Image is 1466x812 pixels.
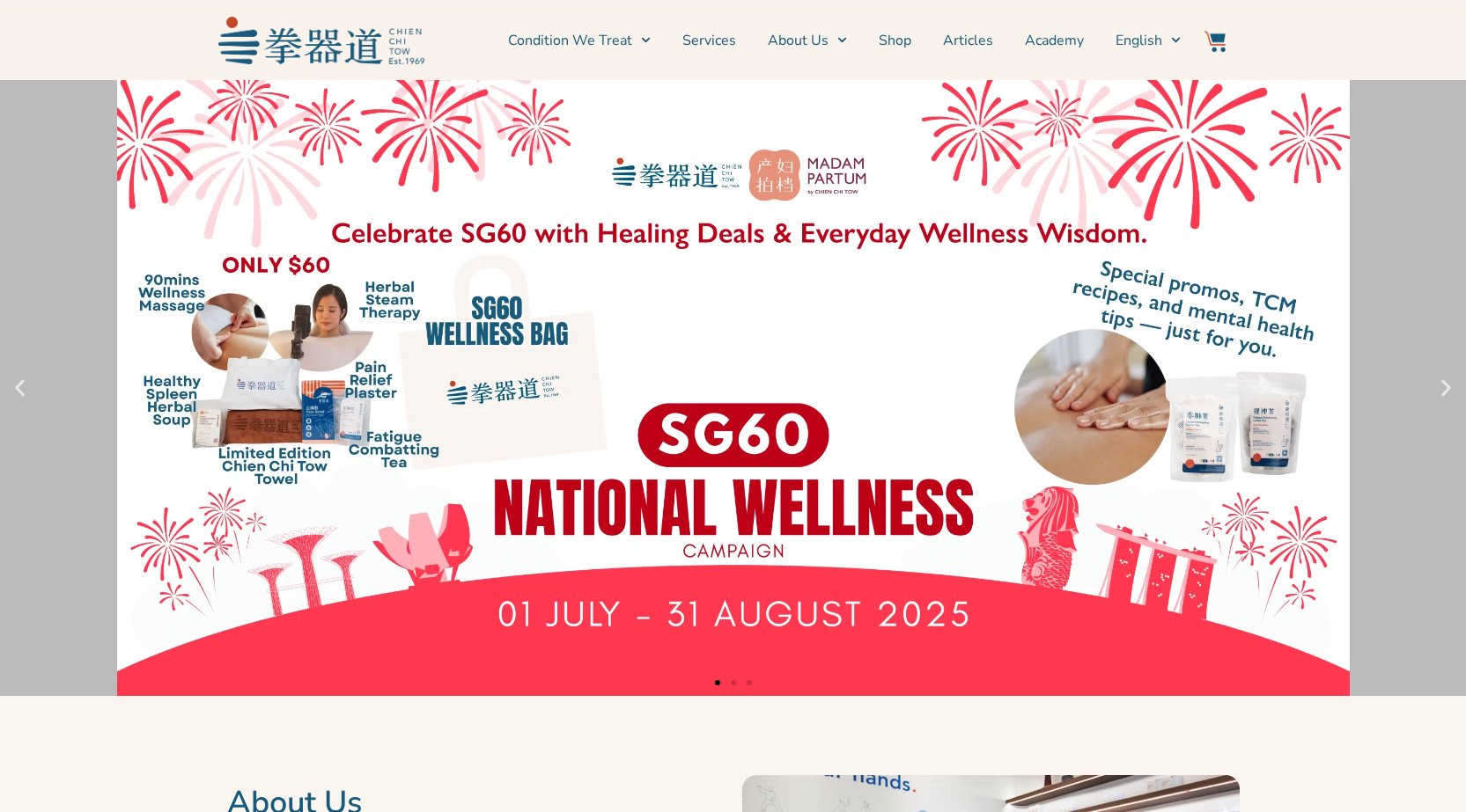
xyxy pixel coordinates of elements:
[1435,377,1457,399] div: Next slide
[1025,18,1084,62] a: Academy
[1204,31,1226,52] img: Website Icon-03
[731,680,736,685] span: Go to slide 2
[1116,30,1162,51] span: English
[1116,18,1181,62] a: English
[943,18,993,62] a: Articles
[508,18,651,62] a: Condition We Treat
[747,680,752,685] span: Go to slide 3
[768,18,847,62] a: About Us
[9,377,31,399] div: Previous slide
[879,18,911,62] a: Shop
[433,18,1182,62] nav: Menu
[682,18,736,62] a: Services
[715,680,720,685] span: Go to slide 1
